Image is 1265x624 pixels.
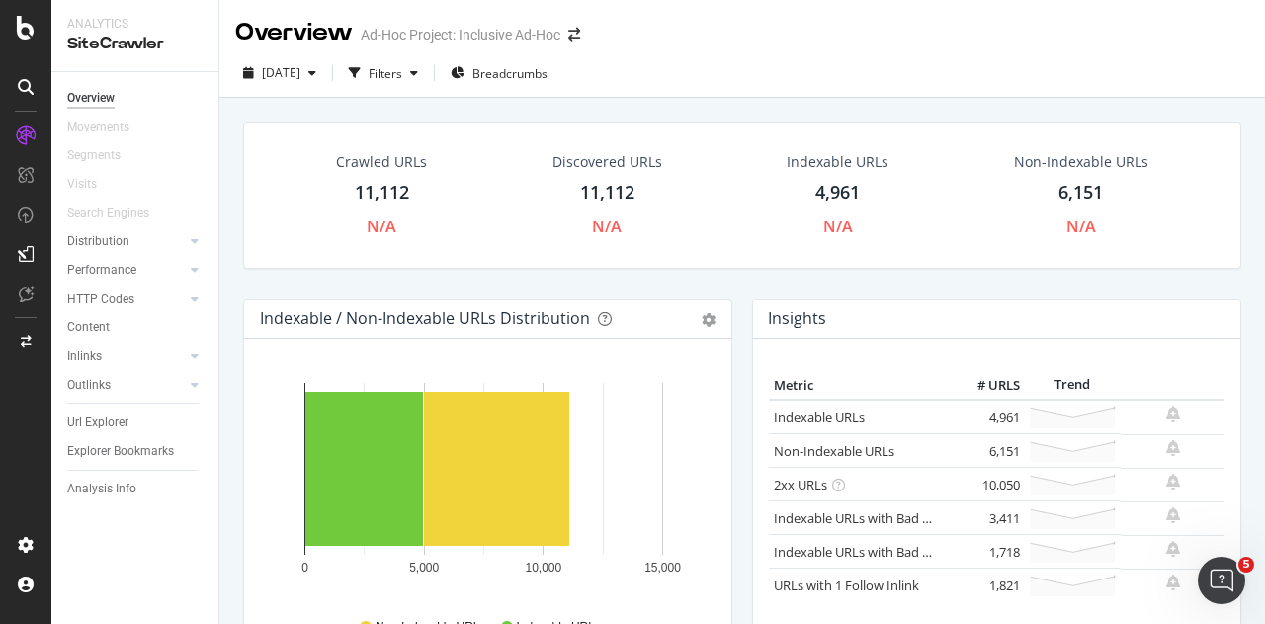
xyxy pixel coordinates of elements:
[67,375,185,396] a: Outlinks
[67,33,203,55] div: SiteCrawler
[1066,216,1096,238] div: N/A
[361,25,560,45] div: Ad-Hoc Project: Inclusive Ad-Hoc
[67,441,174,462] div: Explorer Bookmarks
[946,434,1025,468] td: 6,151
[67,346,102,367] div: Inlinks
[369,65,402,82] div: Filters
[67,479,136,499] div: Analysis Info
[592,216,622,238] div: N/A
[67,16,203,33] div: Analytics
[946,400,1025,434] td: 4,961
[774,442,894,460] a: Non-Indexable URLs
[946,371,1025,401] th: # URLS
[367,216,396,238] div: N/A
[67,441,205,462] a: Explorer Bookmarks
[1014,152,1148,172] div: Non-Indexable URLs
[67,145,121,166] div: Segments
[1166,406,1180,422] div: bell-plus
[67,375,111,396] div: Outlinks
[1025,371,1121,401] th: Trend
[774,543,989,561] a: Indexable URLs with Bad Description
[67,203,169,223] a: Search Engines
[67,203,149,223] div: Search Engines
[525,561,561,575] text: 10,000
[260,371,709,600] svg: A chart.
[67,231,129,252] div: Distribution
[355,180,409,206] div: 11,112
[67,117,129,137] div: Movements
[787,152,888,172] div: Indexable URLs
[774,577,919,594] a: URLs with 1 Follow Inlink
[702,313,716,327] div: gear
[769,371,946,401] th: Metric
[67,317,205,338] a: Content
[946,501,1025,535] td: 3,411
[1058,180,1103,206] div: 6,151
[1166,440,1180,456] div: bell-plus
[644,561,681,575] text: 15,000
[67,231,185,252] a: Distribution
[67,88,205,109] a: Overview
[768,306,826,332] h4: Insights
[443,57,555,89] button: Breadcrumbs
[815,180,860,206] div: 4,961
[823,216,853,238] div: N/A
[409,561,439,575] text: 5,000
[1166,575,1180,590] div: bell-plus
[472,65,548,82] span: Breadcrumbs
[774,408,865,426] a: Indexable URLs
[67,174,97,195] div: Visits
[1198,557,1245,604] iframe: Intercom live chat
[774,509,939,527] a: Indexable URLs with Bad H1
[67,145,140,166] a: Segments
[946,468,1025,501] td: 10,050
[552,152,662,172] div: Discovered URLs
[67,289,134,310] div: HTTP Codes
[1238,557,1254,573] span: 5
[341,57,426,89] button: Filters
[301,561,308,575] text: 0
[1166,541,1180,557] div: bell-plus
[336,152,427,172] div: Crawled URLs
[260,309,590,328] div: Indexable / Non-Indexable URLs Distribution
[1166,507,1180,523] div: bell-plus
[580,180,634,206] div: 11,112
[946,569,1025,602] td: 1,821
[67,412,128,433] div: Url Explorer
[235,16,353,49] div: Overview
[67,346,185,367] a: Inlinks
[1166,474,1180,490] div: bell-plus
[262,64,300,81] span: 2025 Oct. 14th
[67,174,117,195] a: Visits
[67,88,115,109] div: Overview
[568,28,580,42] div: arrow-right-arrow-left
[946,535,1025,569] td: 1,718
[67,317,110,338] div: Content
[774,476,827,493] a: 2xx URLs
[235,57,324,89] button: [DATE]
[67,260,136,281] div: Performance
[67,289,185,310] a: HTTP Codes
[67,412,205,433] a: Url Explorer
[67,260,185,281] a: Performance
[67,479,205,499] a: Analysis Info
[67,117,149,137] a: Movements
